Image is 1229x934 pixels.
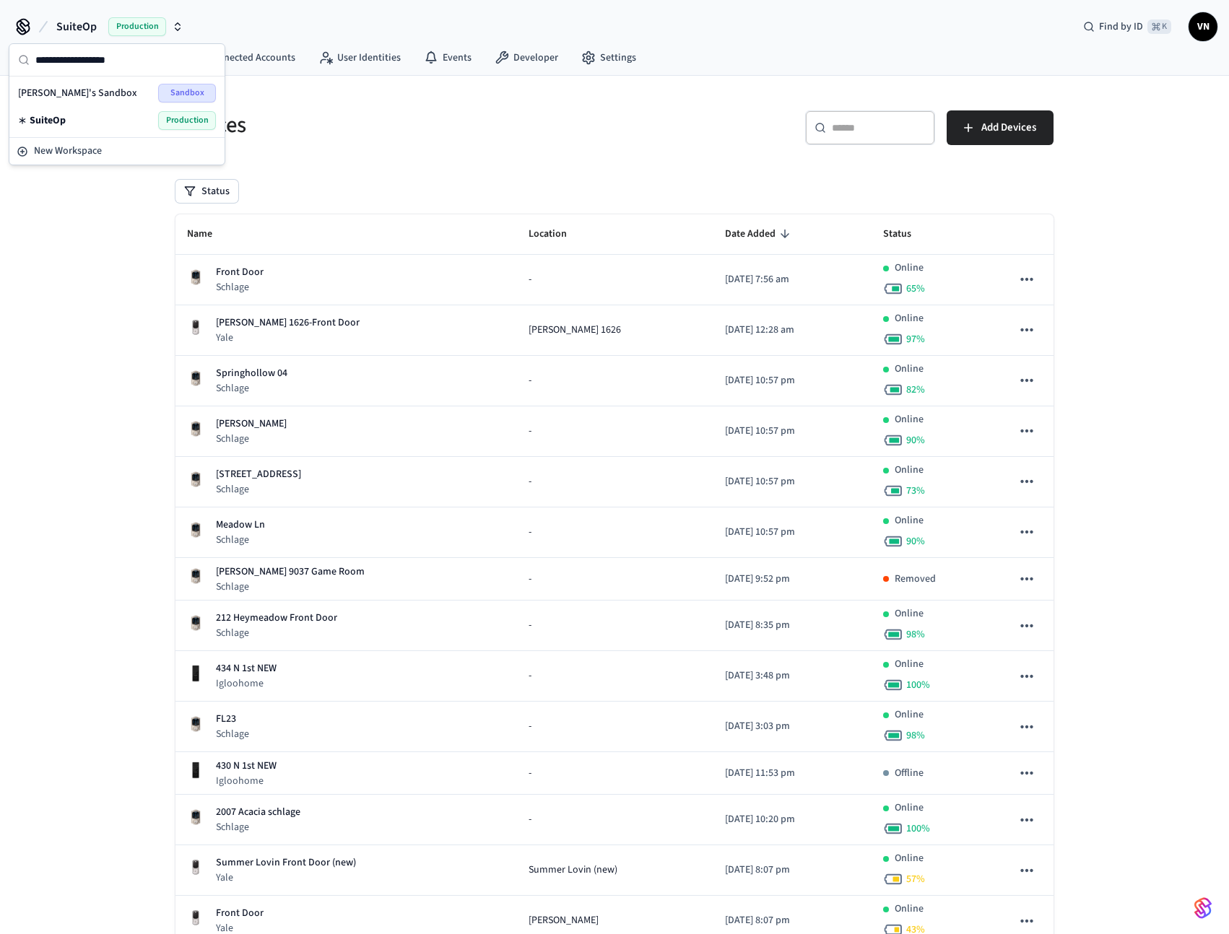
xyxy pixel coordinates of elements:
span: SuiteOp [56,18,97,35]
span: VN [1190,14,1216,40]
span: Location [529,223,586,245]
button: Add Devices [947,110,1054,145]
p: Online [895,311,924,326]
p: Online [895,261,924,276]
img: Schlage Sense Smart Deadbolt with Camelot Trim, Front [187,269,204,286]
p: [DATE] 7:56 am [725,272,860,287]
span: 90 % [906,433,925,448]
span: Date Added [725,223,794,245]
p: Schlage [216,432,287,446]
span: 98 % [906,728,925,743]
img: Schlage Sense Smart Deadbolt with Camelot Trim, Front [187,614,204,632]
a: Connected Accounts [176,45,307,71]
p: Yale [216,870,356,885]
p: Online [895,463,924,478]
div: Find by ID⌘ K [1072,14,1183,40]
p: 434 N 1st NEW [216,661,277,676]
h5: Devices [175,110,606,140]
span: Sandbox [158,84,216,102]
span: - [529,373,531,388]
p: Online [895,657,924,672]
p: Yale [216,331,360,345]
img: Schlage Sense Smart Deadbolt with Camelot Trim, Front [187,370,204,387]
p: [DATE] 8:07 pm [725,913,860,928]
p: Schlage [216,533,265,547]
span: ⌘ K [1147,19,1171,34]
span: - [529,719,531,734]
img: Schlage Sense Smart Deadbolt with Camelot Trim, Front [187,715,204,733]
p: Removed [895,572,936,587]
p: Springhollow 04 [216,366,287,381]
a: Developer [483,45,570,71]
p: Online [895,707,924,723]
span: - [529,525,531,540]
p: [DATE] 8:07 pm [725,863,860,878]
p: [DATE] 10:20 pm [725,812,860,827]
p: Igloohome [216,676,277,691]
img: Schlage Sense Smart Deadbolt with Camelot Trim, Front [187,420,204,437]
span: - [529,474,531,489]
span: 90 % [906,534,925,549]
span: 65 % [906,281,925,296]
p: [DATE] 10:57 pm [725,424,860,439]
span: - [529,572,531,587]
p: Schlage [216,280,264,294]
span: SuiteOp [30,113,66,128]
button: VN [1189,12,1217,41]
span: [PERSON_NAME] 1626 [529,323,621,338]
p: Schlage [216,626,337,640]
img: Schlage Sense Smart Deadbolt with Camelot Trim, Front [187,521,204,538]
img: Yale Assure Touchscreen Wifi Smart Lock, Satin Nickel, Front [187,909,204,927]
div: Suggestions [9,77,225,137]
p: FL23 [216,712,249,727]
p: [PERSON_NAME] 1626-Front Door [216,315,360,331]
img: Schlage Sense Smart Deadbolt with Camelot Trim, Front [187,808,204,826]
p: [DATE] 10:57 pm [725,373,860,388]
span: - [529,618,531,633]
span: - [529,424,531,439]
p: Front Door [216,265,264,280]
span: - [529,272,531,287]
span: Find by ID [1099,19,1143,34]
p: Online [895,851,924,866]
img: Schlage Sense Smart Deadbolt with Camelot Trim, Front [187,471,204,488]
span: - [529,812,531,827]
span: 97 % [906,332,925,346]
img: igloohome_deadbolt_2e [187,761,204,779]
p: Online [895,513,924,528]
p: Schlage [216,727,249,741]
p: [DATE] 10:57 pm [725,525,860,540]
p: 430 N 1st NEW [216,759,277,774]
span: 82 % [906,383,925,397]
p: [DATE] 10:57 pm [725,474,860,489]
span: 98 % [906,627,925,642]
p: 212 Heymeadow Front Door [216,611,337,626]
a: Settings [570,45,648,71]
p: [DATE] 8:35 pm [725,618,860,633]
p: Online [895,412,924,427]
span: 100 % [906,821,930,836]
p: [DATE] 12:28 am [725,323,860,338]
p: Summer Lovin Front Door (new) [216,855,356,870]
span: New Workspace [34,144,102,159]
p: Offline [895,766,924,781]
span: - [529,668,531,684]
span: Name [187,223,231,245]
span: [PERSON_NAME]'s Sandbox [18,86,137,100]
img: igloohome_deadbolt_2e [187,665,204,682]
p: Meadow Ln [216,518,265,533]
button: New Workspace [11,139,223,163]
p: Schlage [216,381,287,396]
span: Production [108,17,166,36]
p: [DATE] 3:48 pm [725,668,860,684]
p: Schlage [216,820,300,834]
p: Igloohome [216,774,277,788]
span: Summer Lovin (new) [529,863,617,878]
p: [DATE] 9:52 pm [725,572,860,587]
span: 73 % [906,484,925,498]
span: Status [883,223,930,245]
span: 100 % [906,678,930,692]
img: SeamLogoGradient.69752ec5.svg [1194,896,1212,920]
img: Schlage Sense Smart Deadbolt with Camelot Trim, Front [187,567,204,585]
p: Schlage [216,580,365,594]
